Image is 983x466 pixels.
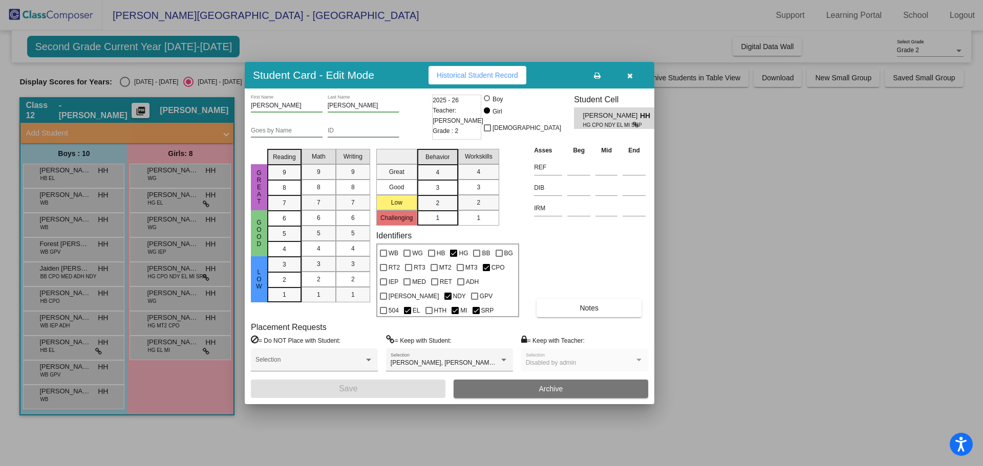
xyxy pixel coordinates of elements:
[283,275,286,284] span: 2
[389,261,400,274] span: RT2
[440,276,452,288] span: RET
[480,290,493,302] span: GPV
[254,169,264,205] span: Great
[283,260,286,269] span: 3
[317,259,320,269] span: 3
[526,359,576,366] span: Disabled by admin
[283,183,286,192] span: 8
[251,380,445,398] button: Save
[436,183,439,192] span: 3
[283,290,286,299] span: 1
[376,231,412,240] label: Identifiers
[574,95,663,104] h3: Student Cell
[521,335,585,345] label: = Keep with Teacher:
[482,247,490,259] span: BB
[583,121,633,129] span: HG CPO NDY EL MI SRP
[351,275,355,284] span: 2
[425,152,450,162] span: Behavior
[389,276,398,288] span: IEP
[351,167,355,176] span: 9
[534,160,562,175] input: assessment
[534,201,562,216] input: assessment
[317,275,320,284] span: 2
[351,290,355,299] span: 1
[436,198,439,208] span: 2
[492,107,502,116] div: Girl
[565,145,593,156] th: Beg
[539,385,563,393] span: Archive
[434,304,447,317] span: HTH
[593,145,620,156] th: Mid
[391,359,601,366] span: [PERSON_NAME], [PERSON_NAME], [PERSON_NAME] [PERSON_NAME]
[531,145,565,156] th: Asses
[413,304,420,317] span: EL
[251,322,327,332] label: Placement Requests
[504,247,513,259] span: BG
[283,198,286,208] span: 7
[460,304,467,317] span: MI
[253,69,374,81] h3: Student Card - Edit Mode
[534,180,562,195] input: assessment
[429,66,526,84] button: Historical Student Record
[344,152,362,161] span: Writing
[466,276,479,288] span: ADH
[386,335,452,345] label: = Keep with Student:
[492,95,503,104] div: Boy
[580,304,599,312] span: Notes
[433,105,483,126] span: Teacher: [PERSON_NAME]
[283,229,286,238] span: 5
[389,247,398,259] span: WB
[317,229,320,238] span: 5
[437,247,445,259] span: HB
[453,290,466,302] span: NDY
[465,261,478,274] span: MT3
[317,213,320,223] span: 6
[317,183,320,192] span: 8
[481,304,494,317] span: SRP
[537,299,642,317] button: Notes
[640,110,654,121] span: HH
[583,110,640,121] span: [PERSON_NAME]
[283,245,286,254] span: 4
[412,247,423,259] span: WG
[436,213,439,223] span: 1
[436,168,439,177] span: 4
[389,290,439,302] span: [PERSON_NAME]
[477,183,480,192] span: 3
[477,167,480,176] span: 4
[251,127,323,135] input: goes by name
[465,152,493,161] span: Workskills
[351,198,355,207] span: 7
[351,259,355,269] span: 3
[412,276,426,288] span: MED
[312,152,326,161] span: Math
[454,380,648,398] button: Archive
[433,95,459,105] span: 2025 - 26
[317,198,320,207] span: 7
[251,335,340,345] label: = Do NOT Place with Student:
[389,304,399,317] span: 504
[254,269,264,290] span: Low
[273,152,296,162] span: Reading
[439,261,452,274] span: MT2
[437,71,518,79] span: Historical Student Record
[254,219,264,248] span: Good
[491,261,505,274] span: CPO
[351,213,355,223] span: 6
[433,126,458,136] span: Grade : 2
[317,290,320,299] span: 1
[351,244,355,253] span: 4
[283,168,286,177] span: 9
[459,247,468,259] span: HG
[477,213,480,223] span: 1
[477,198,480,207] span: 2
[414,261,425,274] span: RT3
[620,145,648,156] th: End
[339,384,357,393] span: Save
[351,229,355,238] span: 5
[283,214,286,223] span: 6
[351,183,355,192] span: 8
[317,167,320,176] span: 9
[317,244,320,253] span: 4
[493,122,561,134] span: [DEMOGRAPHIC_DATA]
